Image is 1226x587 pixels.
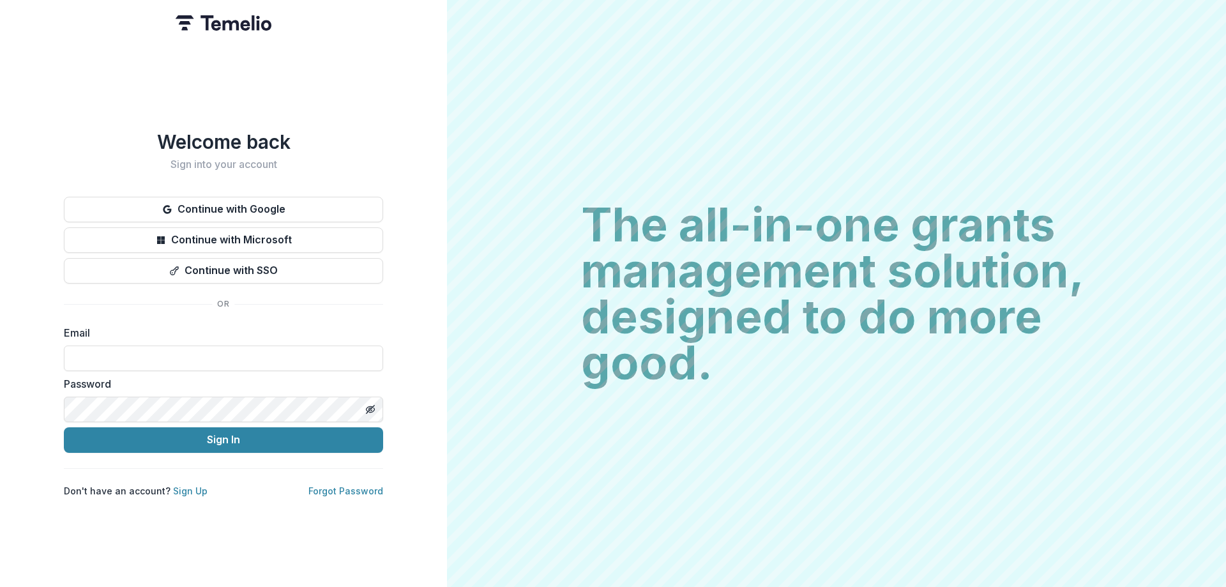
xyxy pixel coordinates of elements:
label: Email [64,325,375,340]
p: Don't have an account? [64,484,208,498]
h1: Welcome back [64,130,383,153]
button: Continue with Microsoft [64,227,383,253]
button: Toggle password visibility [360,399,381,420]
button: Continue with SSO [64,258,383,284]
a: Sign Up [173,485,208,496]
h2: Sign into your account [64,158,383,171]
img: Temelio [176,15,271,31]
a: Forgot Password [308,485,383,496]
button: Continue with Google [64,197,383,222]
button: Sign In [64,427,383,453]
label: Password [64,376,375,392]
